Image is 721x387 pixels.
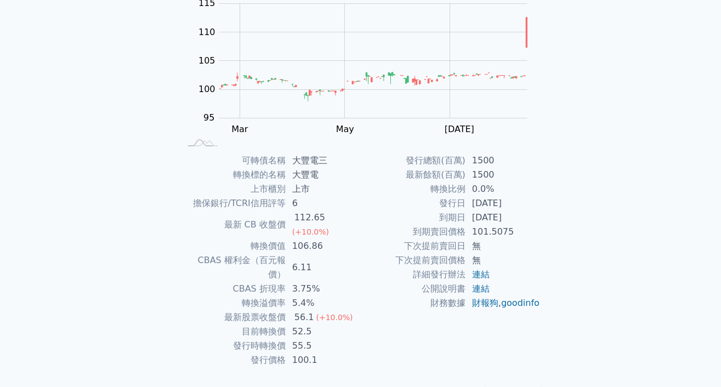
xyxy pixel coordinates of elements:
tspan: 95 [203,112,214,123]
td: 目前轉換價 [181,325,286,339]
td: [DATE] [465,210,541,225]
td: CBAS 權利金（百元報價） [181,253,286,282]
td: , [465,296,541,310]
td: 發行時轉換價 [181,339,286,353]
tspan: [DATE] [445,124,474,134]
td: 轉換標的名稱 [181,168,286,182]
td: 大豐電 [286,168,361,182]
td: 擔保銀行/TCRI信用評等 [181,196,286,210]
tspan: Mar [231,124,248,134]
td: 最新股票收盤價 [181,310,286,325]
tspan: 110 [198,27,215,37]
td: 106.86 [286,239,361,253]
div: 聊天小工具 [666,334,721,387]
td: 無 [465,253,541,268]
td: 1500 [465,153,541,168]
td: 發行價格 [181,353,286,367]
td: 轉換價值 [181,239,286,253]
a: goodinfo [501,298,540,308]
td: 52.5 [286,325,361,339]
span: (+10.0%) [316,313,353,322]
g: Series [219,18,527,101]
td: 無 [465,239,541,253]
div: 112.65 [292,210,327,225]
td: 大豐電三 [286,153,361,168]
td: 詳細發行辦法 [361,268,465,282]
td: 上市 [286,182,361,196]
td: 55.5 [286,339,361,353]
td: 0.0% [465,182,541,196]
span: (+10.0%) [292,227,329,236]
td: 5.4% [286,296,361,310]
td: 3.75% [286,282,361,296]
a: 財報狗 [472,298,498,308]
div: 56.1 [292,310,316,325]
td: 發行日 [361,196,465,210]
iframe: Chat Widget [666,334,721,387]
td: 100.1 [286,353,361,367]
td: 到期賣回價格 [361,225,465,239]
td: 轉換溢價率 [181,296,286,310]
td: 可轉債名稱 [181,153,286,168]
tspan: 100 [198,84,215,94]
a: 連結 [472,283,490,294]
td: 最新餘額(百萬) [361,168,465,182]
td: 6 [286,196,361,210]
td: 101.5075 [465,225,541,239]
td: 上市櫃別 [181,182,286,196]
td: 發行總額(百萬) [361,153,465,168]
td: CBAS 折現率 [181,282,286,296]
td: 下次提前賣回日 [361,239,465,253]
td: 最新 CB 收盤價 [181,210,286,239]
td: [DATE] [465,196,541,210]
tspan: May [336,124,354,134]
td: 公開說明書 [361,282,465,296]
td: 下次提前賣回價格 [361,253,465,268]
td: 6.11 [286,253,361,282]
td: 財務數據 [361,296,465,310]
a: 連結 [472,269,490,280]
td: 1500 [465,168,541,182]
tspan: 105 [198,55,215,66]
td: 轉換比例 [361,182,465,196]
td: 到期日 [361,210,465,225]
